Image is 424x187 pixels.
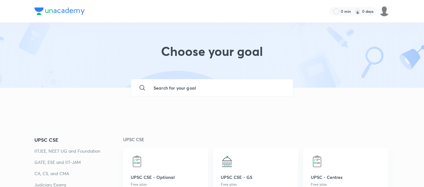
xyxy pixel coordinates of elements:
[161,44,263,66] h1: Choose your goal
[311,155,323,168] img: UPSC - Centres
[131,155,143,168] img: UPSC CSE - Optional
[311,174,381,180] p: UPSC - Centres
[379,6,390,17] img: Yuvraj M
[221,174,291,180] p: UPSC CSE - GS
[34,7,85,15] img: Company Logo
[34,159,123,166] a: GATE, ESE and IIT-JAM
[123,136,390,143] p: UPSC CSE
[221,155,233,168] img: UPSC CSE - GS
[34,136,123,144] a: UPSC CSE
[131,174,201,180] p: UPSC CSE - Optional
[355,8,361,14] img: streak
[149,79,288,96] input: Search for your goal
[34,147,123,155] a: IITJEE, NEET UG and Foundation
[34,170,123,177] a: CA, CS, and CMA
